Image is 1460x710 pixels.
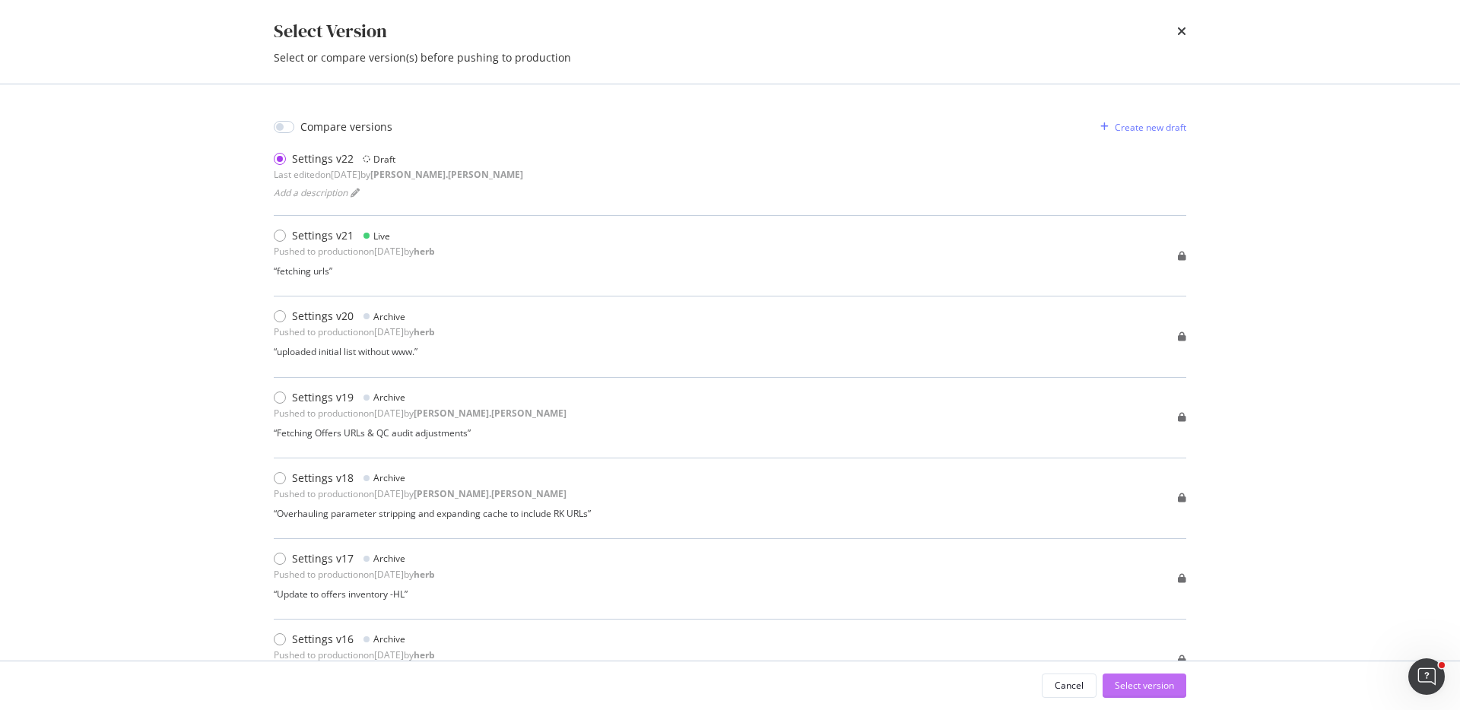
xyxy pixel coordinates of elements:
[1177,18,1186,44] div: times
[1408,658,1445,695] iframe: Intercom live chat
[292,390,354,405] div: Settings v19
[274,588,435,601] div: “ Update to offers inventory -HL ”
[1103,674,1186,698] button: Select version
[292,551,354,566] div: Settings v17
[274,265,435,277] div: “ fetching urls ”
[292,309,354,324] div: Settings v20
[373,632,405,645] div: Archive
[414,648,435,661] b: herb
[1055,679,1084,692] div: Cancel
[274,407,567,420] div: Pushed to production on [DATE] by
[1042,674,1097,698] button: Cancel
[274,168,523,181] div: Last edited on [DATE] by
[274,487,567,500] div: Pushed to production on [DATE] by
[274,325,435,338] div: Pushed to production on [DATE] by
[370,168,523,181] b: [PERSON_NAME].[PERSON_NAME]
[292,471,354,486] div: Settings v18
[414,325,435,338] b: herb
[292,632,354,647] div: Settings v16
[274,345,435,358] div: “ uploaded initial list without www. ”
[373,471,405,484] div: Archive
[373,230,390,242] div: Live
[274,245,435,258] div: Pushed to production on [DATE] by
[274,426,567,439] div: “ Fetching Offers URLs & QC audit adjustments ”
[373,153,395,166] div: Draft
[1115,679,1174,692] div: Select version
[414,407,567,420] b: [PERSON_NAME].[PERSON_NAME]
[1094,115,1186,139] button: Create new draft
[414,245,435,258] b: herb
[292,228,354,243] div: Settings v21
[274,568,435,581] div: Pushed to production on [DATE] by
[1115,121,1186,134] div: Create new draft
[414,487,567,500] b: [PERSON_NAME].[PERSON_NAME]
[274,18,387,44] div: Select Version
[274,50,1186,65] div: Select or compare version(s) before pushing to production
[300,119,392,135] div: Compare versions
[373,310,405,323] div: Archive
[373,552,405,565] div: Archive
[414,568,435,581] b: herb
[274,648,435,661] div: Pushed to production on [DATE] by
[373,391,405,404] div: Archive
[274,186,348,199] span: Add a description
[274,507,591,520] div: “ Overhauling parameter stripping and expanding cache to include RK URLs ”
[292,151,354,166] div: Settings v22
